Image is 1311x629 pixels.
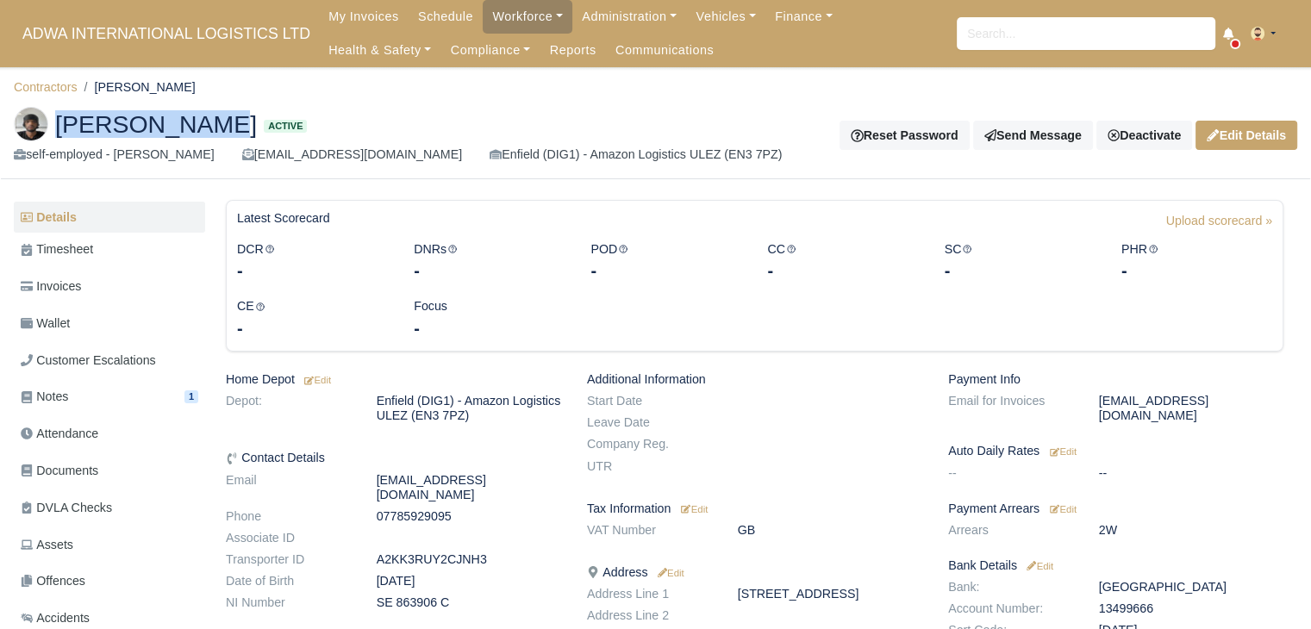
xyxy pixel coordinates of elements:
dt: Arrears [935,523,1086,538]
h6: Auto Daily Rates [948,444,1283,458]
a: Deactivate [1096,121,1192,150]
h6: Contact Details [226,451,561,465]
a: Customer Escalations [14,344,205,377]
span: Attendance [21,424,98,444]
a: Edit [677,501,708,515]
h6: Bank Details [948,558,1283,573]
span: 1 [184,390,198,403]
a: Reports [540,34,606,67]
div: PHR [1108,240,1285,283]
span: DVLA Checks [21,498,112,518]
div: CC [754,240,931,283]
input: Search... [957,17,1215,50]
div: - [414,258,565,283]
div: - [237,258,388,283]
div: - [237,316,388,340]
dt: Start Date [574,394,725,408]
dd: GB [725,523,935,538]
span: Wallet [21,314,70,333]
small: Edit [654,568,684,578]
div: self-employed - [PERSON_NAME] [14,145,215,165]
a: ADWA INTERNATIONAL LOGISTICS LTD [14,17,319,51]
span: Notes [21,387,68,407]
dt: Associate ID [213,531,364,545]
dt: -- [935,466,1086,481]
div: Omar Mahamud [1,93,1310,179]
dd: 07785929095 [364,509,574,524]
a: DVLA Checks [14,491,205,525]
div: - [590,258,741,283]
div: DCR [224,240,401,283]
dd: [EMAIL_ADDRESS][DOMAIN_NAME] [364,473,574,502]
dd: [EMAIL_ADDRESS][DOMAIN_NAME] [1086,394,1296,423]
dt: Address Line 1 [574,587,725,601]
dt: Transporter ID [213,552,364,567]
a: Contractors [14,80,78,94]
a: Invoices [14,270,205,303]
dd: SE 863906 C [364,595,574,610]
a: Compliance [440,34,540,67]
a: Notes 1 [14,380,205,414]
div: - [945,258,1096,283]
span: Customer Escalations [21,351,156,371]
iframe: Chat Widget [1002,430,1311,629]
a: Attendance [14,417,205,451]
dt: Phone [213,509,364,524]
small: Edit [681,504,708,514]
span: [PERSON_NAME] [55,112,257,136]
span: Assets [21,535,73,555]
div: DNRs [401,240,577,283]
h6: Additional Information [587,372,922,387]
a: Health & Safety [319,34,441,67]
dt: Address Line 2 [574,608,725,623]
dt: VAT Number [574,523,725,538]
dt: NI Number [213,595,364,610]
li: [PERSON_NAME] [78,78,196,97]
dt: Depot: [213,394,364,423]
dt: Bank: [935,580,1086,595]
a: Send Message [973,121,1093,150]
a: Edit [654,565,684,579]
dd: [DATE] [364,574,574,589]
div: [EMAIL_ADDRESS][DOMAIN_NAME] [242,145,462,165]
h6: Payment Arrears [948,501,1283,516]
span: Active [264,120,307,133]
button: Reset Password [840,121,969,150]
span: Invoices [21,277,81,296]
dt: Date of Birth [213,574,364,589]
a: Timesheet [14,233,205,266]
h6: Tax Information [587,501,922,516]
a: Communications [606,34,724,67]
dd: [STREET_ADDRESS] [725,587,935,601]
dd: Enfield (DIG1) - Amazon Logistics ULEZ (EN3 7PZ) [364,394,574,423]
small: Edit [302,375,331,385]
a: Assets [14,528,205,562]
dt: Company Reg. [574,437,725,452]
a: Wallet [14,307,205,340]
span: Offences [21,571,85,591]
dt: Account Number: [935,601,1086,616]
a: Documents [14,454,205,488]
h6: Home Depot [226,372,561,387]
dt: UTR [574,459,725,474]
a: Offences [14,564,205,598]
h6: Address [587,565,922,580]
div: Enfield (DIG1) - Amazon Logistics ULEZ (EN3 7PZ) [490,145,782,165]
h6: Payment Info [948,372,1283,387]
div: - [767,258,918,283]
dt: Leave Date [574,415,725,430]
div: SC [932,240,1108,283]
a: Upload scorecard » [1166,211,1272,240]
a: Edit Details [1196,121,1297,150]
div: POD [577,240,754,283]
div: - [414,316,565,340]
dd: A2KK3RUY2CJNH3 [364,552,574,567]
div: Focus [401,296,577,340]
span: Accidents [21,608,90,628]
h6: Latest Scorecard [237,211,330,226]
div: - [1121,258,1272,283]
dt: Email [213,473,364,502]
div: CE [224,296,401,340]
